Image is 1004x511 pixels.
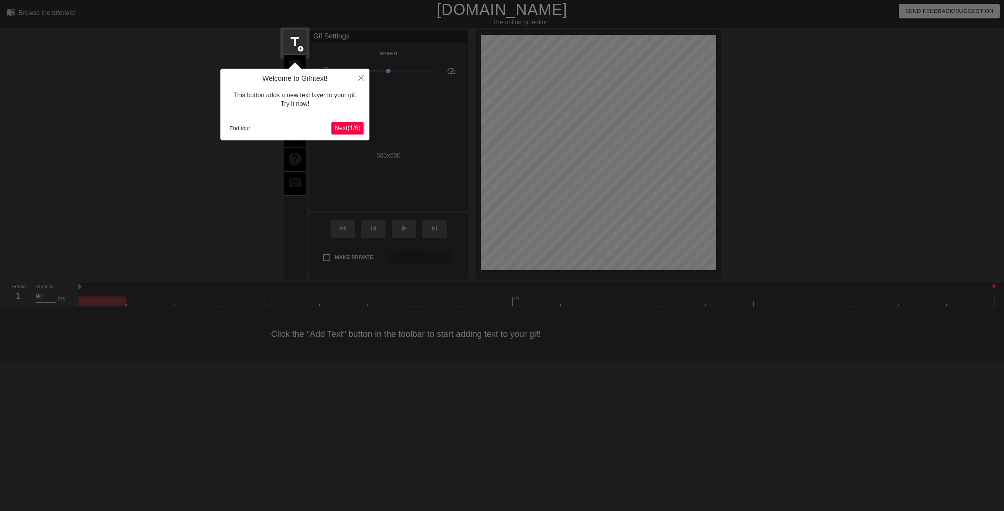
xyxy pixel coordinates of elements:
h4: Welcome to Gifntext! [226,75,364,83]
span: Next ( 1 / 6 ) [335,125,360,131]
div: This button adds a new text layer to your gif. Try it now! [226,83,364,116]
button: End tour [226,122,253,134]
button: Close [352,69,369,87]
button: Next [331,122,364,135]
